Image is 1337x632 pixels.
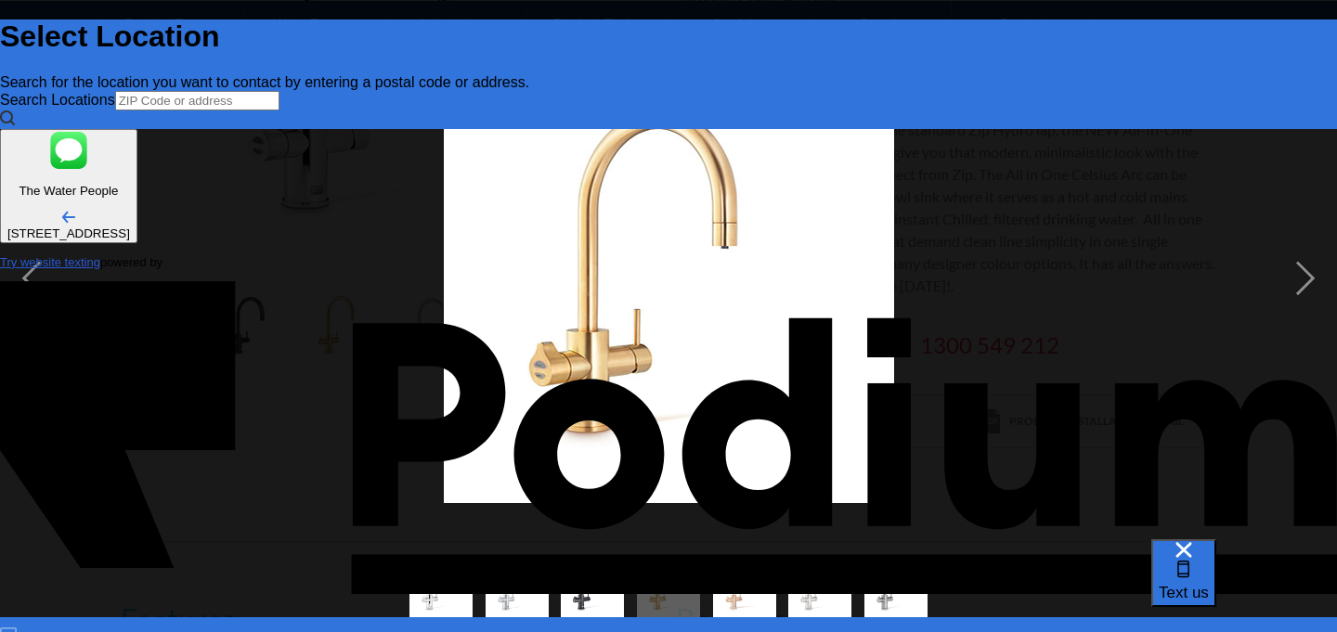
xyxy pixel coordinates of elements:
span: powered by [100,255,162,269]
input: ZIP Code or address [115,91,279,110]
p: The Water People [7,184,130,198]
div: [STREET_ADDRESS] [7,226,130,240]
iframe: podium webchat widget bubble [1151,539,1337,632]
